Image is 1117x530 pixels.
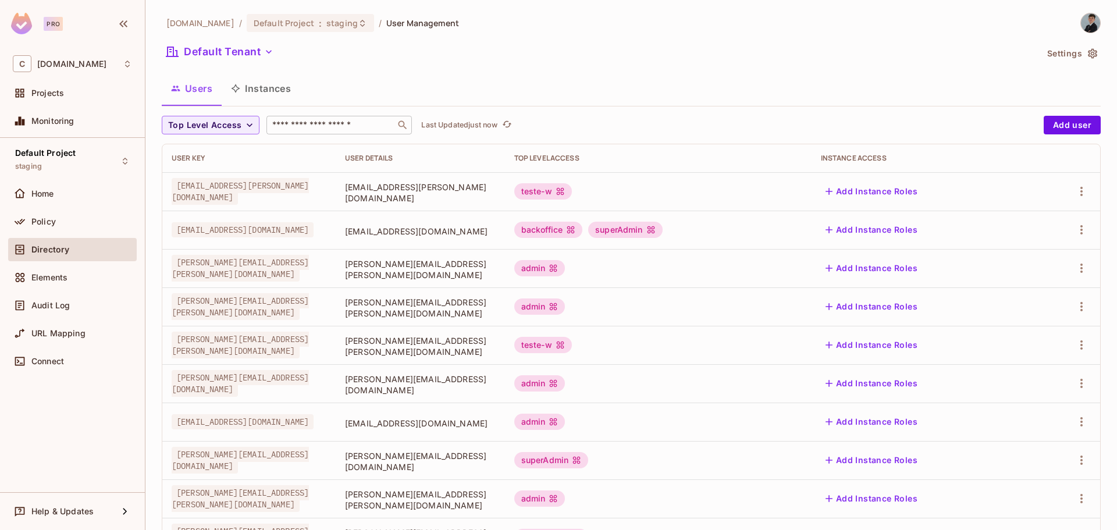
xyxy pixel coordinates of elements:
div: admin [514,375,565,392]
span: URL Mapping [31,329,86,338]
span: Default Project [15,148,76,158]
span: [PERSON_NAME][EMAIL_ADDRESS][PERSON_NAME][DOMAIN_NAME] [345,489,496,511]
span: [PERSON_NAME][EMAIL_ADDRESS][PERSON_NAME][DOMAIN_NAME] [345,297,496,319]
button: Instances [222,74,300,103]
div: admin [514,260,565,276]
span: [EMAIL_ADDRESS][DOMAIN_NAME] [172,222,314,237]
div: Top Level Access [514,154,802,163]
span: [PERSON_NAME][EMAIL_ADDRESS][DOMAIN_NAME] [345,374,496,396]
span: Home [31,189,54,198]
span: [PERSON_NAME][EMAIL_ADDRESS][DOMAIN_NAME] [345,450,496,472]
button: Add Instance Roles [821,182,922,201]
span: [PERSON_NAME][EMAIL_ADDRESS][PERSON_NAME][DOMAIN_NAME] [345,258,496,280]
img: SReyMgAAAABJRU5ErkJggg== [11,13,32,34]
button: Add Instance Roles [821,336,922,354]
button: Add Instance Roles [821,489,922,508]
button: Add Instance Roles [821,412,922,431]
div: teste-w [514,183,572,200]
span: [EMAIL_ADDRESS][DOMAIN_NAME] [172,414,314,429]
span: Help & Updates [31,507,94,516]
div: superAdmin [514,452,589,468]
div: teste-w [514,337,572,353]
div: Instance Access [821,154,1023,163]
p: Last Updated just now [421,120,497,130]
span: Directory [31,245,69,254]
div: admin [514,298,565,315]
li: / [239,17,242,29]
div: User Details [345,154,496,163]
span: Workspace: casadosventos.com.br [37,59,106,69]
button: Add Instance Roles [821,297,922,316]
span: Audit Log [31,301,70,310]
button: Add Instance Roles [821,259,922,278]
button: Add Instance Roles [821,451,922,469]
span: Top Level Access [168,118,241,133]
div: User Key [172,154,326,163]
span: C [13,55,31,72]
span: [PERSON_NAME][EMAIL_ADDRESS][DOMAIN_NAME] [172,447,309,474]
button: Default Tenant [162,42,278,61]
span: [EMAIL_ADDRESS][PERSON_NAME][DOMAIN_NAME] [345,182,496,204]
span: [PERSON_NAME][EMAIL_ADDRESS][PERSON_NAME][DOMAIN_NAME] [172,485,309,512]
span: Click to refresh data [497,118,514,132]
span: [EMAIL_ADDRESS][PERSON_NAME][DOMAIN_NAME] [172,178,309,205]
div: backoffice [514,222,583,238]
span: the active workspace [166,17,234,29]
span: staging [15,162,42,171]
span: Connect [31,357,64,366]
span: Projects [31,88,64,98]
button: Top Level Access [162,116,259,134]
button: refresh [500,118,514,132]
img: Thales Lobo [1081,13,1100,33]
span: [PERSON_NAME][EMAIL_ADDRESS][PERSON_NAME][DOMAIN_NAME] [172,293,309,320]
span: [PERSON_NAME][EMAIL_ADDRESS][DOMAIN_NAME] [172,370,309,397]
div: admin [514,414,565,430]
span: [EMAIL_ADDRESS][DOMAIN_NAME] [345,226,496,237]
button: Add Instance Roles [821,374,922,393]
span: refresh [502,119,512,131]
span: [EMAIL_ADDRESS][DOMAIN_NAME] [345,418,496,429]
span: Elements [31,273,67,282]
span: Policy [31,217,56,226]
span: Monitoring [31,116,74,126]
span: Default Project [254,17,314,29]
span: [PERSON_NAME][EMAIL_ADDRESS][PERSON_NAME][DOMAIN_NAME] [172,255,309,282]
button: Add Instance Roles [821,220,922,239]
div: admin [514,490,565,507]
button: Users [162,74,222,103]
li: / [379,17,382,29]
span: : [318,19,322,28]
span: [PERSON_NAME][EMAIL_ADDRESS][PERSON_NAME][DOMAIN_NAME] [172,332,309,358]
div: Pro [44,17,63,31]
span: staging [326,17,358,29]
div: superAdmin [588,222,663,238]
span: [PERSON_NAME][EMAIL_ADDRESS][PERSON_NAME][DOMAIN_NAME] [345,335,496,357]
button: Add user [1044,116,1101,134]
button: Settings [1043,44,1101,63]
span: User Management [386,17,459,29]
